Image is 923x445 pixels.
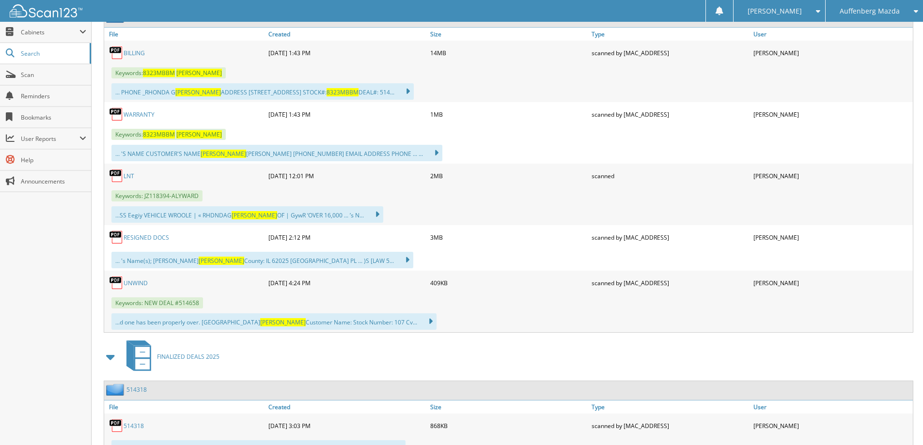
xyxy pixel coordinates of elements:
div: scanned by [MAC_ADDRESS] [589,273,751,292]
span: 8323MBBM [143,130,175,138]
span: [PERSON_NAME] [176,69,222,77]
iframe: Chat Widget [875,399,923,445]
a: Created [266,400,428,414]
a: UNWIND [124,279,148,287]
img: PDF.png [109,230,124,245]
div: scanned by [MAC_ADDRESS] [589,43,751,62]
span: Search [21,49,85,58]
div: ... 'S NAME CUSTOMER'S NAME [PERSON_NAME] [PHONE_NUMBER] EMAIL ADDRESS PHONE ... ... [111,145,442,161]
div: [DATE] 12:01 PM [266,166,428,185]
div: [DATE] 1:43 PM [266,43,428,62]
span: User Reports [21,135,79,143]
a: 514318 [126,385,147,394]
span: FINALIZED DEALS 2025 [157,353,219,361]
span: Auffenberg Mazda [840,8,900,14]
img: scan123-logo-white.svg [10,4,82,17]
a: Created [266,28,428,41]
span: [PERSON_NAME] [260,318,306,326]
a: User [751,400,913,414]
div: [DATE] 2:12 PM [266,228,428,247]
img: PDF.png [109,107,124,122]
img: PDF.png [109,276,124,290]
span: Scan [21,71,86,79]
a: FINALIZED DEALS 2025 [121,338,219,376]
div: [PERSON_NAME] [751,166,913,185]
a: RESIGNED DOCS [124,233,169,242]
div: [PERSON_NAME] [751,105,913,124]
a: File [104,28,266,41]
a: Size [428,28,590,41]
div: ... PHONE _RHONDA G ADDRESS [STREET_ADDRESS] STOCK#: DEAL#: 514... [111,83,414,100]
span: [PERSON_NAME] [232,211,277,219]
div: [DATE] 3:03 PM [266,416,428,435]
div: 14MB [428,43,590,62]
div: [PERSON_NAME] [751,273,913,292]
span: Announcements [21,177,86,185]
span: Keywords: [111,129,226,140]
div: 3MB [428,228,590,247]
span: Keywords: NEW DEAL #514658 [111,297,203,308]
div: scanned by [MAC_ADDRESS] [589,228,751,247]
span: Reminders [21,92,86,100]
div: 868KB [428,416,590,435]
a: WARRANTY [124,110,155,119]
span: [PERSON_NAME] [748,8,802,14]
img: folder2.png [106,384,126,396]
span: [PERSON_NAME] [175,88,221,96]
div: scanned by [MAC_ADDRESS] [589,416,751,435]
div: 2MB [428,166,590,185]
span: [PERSON_NAME] [201,150,246,158]
a: BILLING [124,49,145,57]
a: Type [589,28,751,41]
div: [PERSON_NAME] [751,416,913,435]
a: 514318 [124,422,144,430]
div: [PERSON_NAME] [751,43,913,62]
div: 409KB [428,273,590,292]
a: User [751,28,913,41]
span: Keywords: [111,67,226,78]
a: File [104,400,266,414]
a: Type [589,400,751,414]
img: PDF.png [109,418,124,433]
span: [PERSON_NAME] [199,257,244,265]
div: scanned by [MAC_ADDRESS] [589,105,751,124]
img: PDF.png [109,46,124,60]
div: ... 's Name(s); [PERSON_NAME] County: IL 62025 [GEOGRAPHIC_DATA] PL ... )S [LAW 5... [111,252,413,268]
a: LNT [124,172,134,180]
div: [PERSON_NAME] [751,228,913,247]
span: [PERSON_NAME] [176,130,222,138]
div: ...d one has been properly over. [GEOGRAPHIC_DATA] Customer Name: Stock Number: 107 Cv... [111,313,437,330]
div: [DATE] 4:24 PM [266,273,428,292]
span: Keywords: JZ118394-ALYWARD [111,190,203,201]
div: 1MB [428,105,590,124]
span: 8323MBBM [143,69,175,77]
div: [DATE] 1:43 PM [266,105,428,124]
span: 8323MBBM [327,88,359,96]
div: ...SS Eegiy VEHICLE WROOLE | « RHDNDAG OF | GywR ‘OVER 16,000 ... ’s N... [111,206,383,223]
span: Cabinets [21,28,79,36]
img: PDF.png [109,169,124,183]
a: Size [428,400,590,414]
span: Help [21,156,86,164]
div: scanned [589,166,751,185]
span: Bookmarks [21,113,86,122]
